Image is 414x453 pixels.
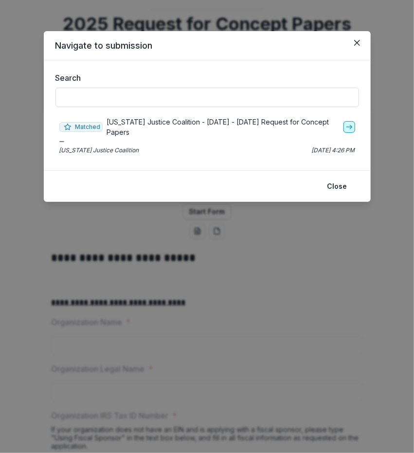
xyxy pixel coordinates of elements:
[107,117,339,137] p: [US_STATE] Justice Coalition - [DATE] - [DATE] Request for Concept Papers
[44,31,371,60] header: Navigate to submission
[349,35,365,51] button: Close
[343,121,355,133] a: go-to
[322,179,353,194] button: Close
[59,122,103,132] span: Matched
[59,146,139,155] p: [US_STATE] Justice Coalition
[312,146,355,155] p: [DATE] 4:26 PM
[55,72,353,84] label: Search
